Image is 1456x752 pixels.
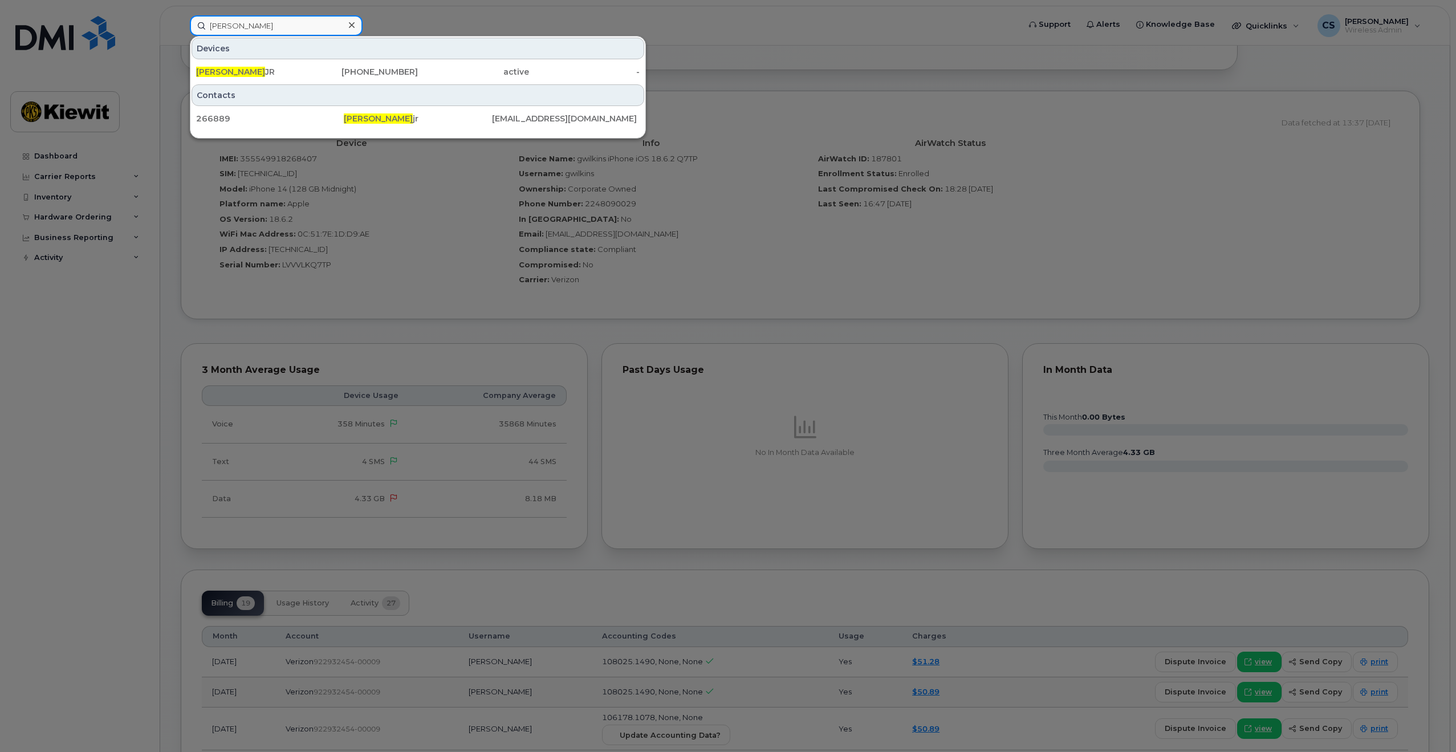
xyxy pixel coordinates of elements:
div: active [418,66,529,78]
div: [EMAIL_ADDRESS][DOMAIN_NAME] [492,113,640,124]
a: 266889[PERSON_NAME]jr[EMAIL_ADDRESS][DOMAIN_NAME] [192,108,644,129]
input: Find something... [190,15,363,36]
div: Contacts [192,84,644,106]
iframe: Messenger [1205,291,1447,697]
span: [PERSON_NAME] [196,67,265,77]
div: - [529,66,640,78]
div: 266889 [196,113,344,124]
span: [PERSON_NAME] [344,113,413,124]
div: jr [344,113,491,124]
div: [PHONE_NUMBER] [307,66,418,78]
iframe: Messenger Launcher [1406,702,1447,743]
div: JR [196,66,307,78]
div: Devices [192,38,644,59]
a: [PERSON_NAME]JR[PHONE_NUMBER]active- [192,62,644,82]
